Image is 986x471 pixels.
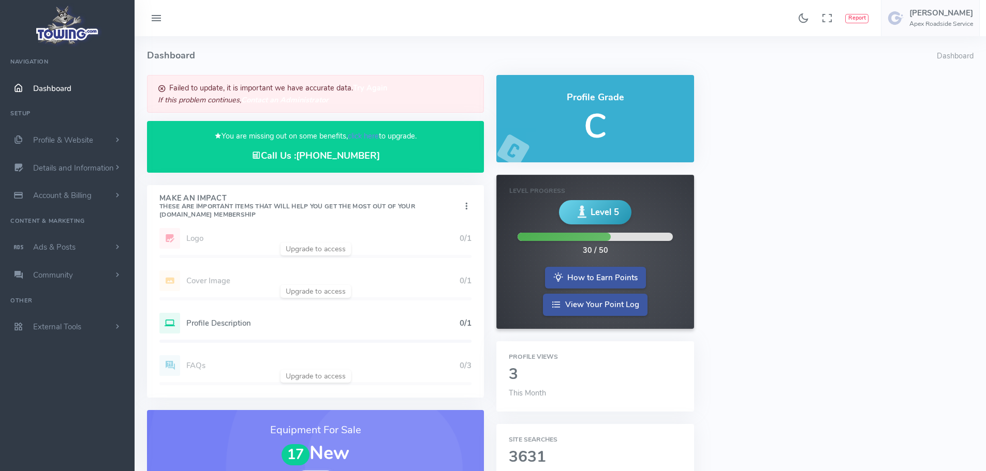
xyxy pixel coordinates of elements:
span: This Month [509,388,546,398]
p: You are missing out on some benefits, to upgrade. [159,130,472,142]
span: Details and Information [33,163,114,173]
small: These are important items that will help you get the most out of your [DOMAIN_NAME] Membership [159,202,415,219]
a: click here [348,131,379,141]
a: View Your Point Log [543,294,647,316]
button: Report [845,14,869,23]
h5: Profile Description [186,319,460,327]
div: Failed to update, it is important we have accurate data. [147,75,484,113]
h4: Dashboard [147,36,937,75]
span: Account & Billing [33,190,92,201]
a: Contact an Administrator [241,95,329,105]
span: Level 5 [591,206,619,219]
h2: 3 [509,366,681,383]
h2: 3631 [509,449,681,466]
span: Community [33,270,73,280]
a: How to Earn Points [545,267,646,289]
h6: Site Searches [509,436,681,443]
h4: Make An Impact [159,194,461,219]
span: Ads & Posts [33,242,76,252]
img: user-image [888,10,904,26]
h4: Profile Grade [509,93,681,103]
span: Dashboard [33,83,71,94]
h5: 0/1 [460,319,472,327]
h6: Profile Views [509,354,681,360]
span: External Tools [33,322,81,332]
h5: [PERSON_NAME] [909,9,973,17]
a: [PHONE_NUMBER] [296,149,380,162]
h4: Call Us : [159,150,472,161]
div: 30 / 50 [583,245,608,256]
h5: C [509,108,681,145]
h6: Level Progress [509,188,681,194]
li: Dashboard [937,51,974,62]
span: 17 [282,444,310,465]
h6: Apex Roadside Service [909,21,973,27]
img: logo [33,3,102,47]
a: Try Again [353,82,387,93]
i: If this problem continues, [158,95,329,105]
span: Profile & Website [33,135,93,145]
h1: New [159,443,472,465]
h3: Equipment For Sale [159,422,472,438]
